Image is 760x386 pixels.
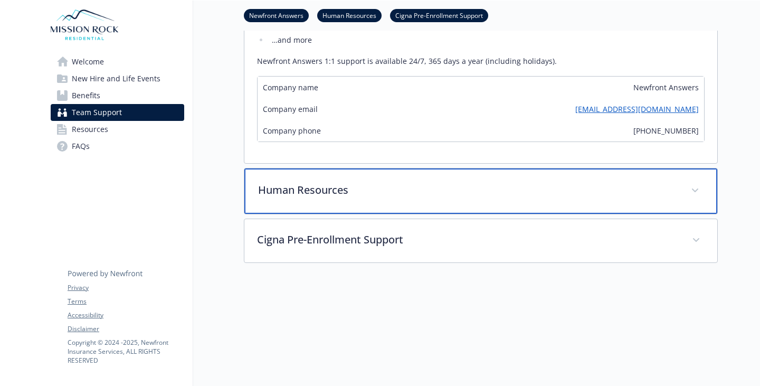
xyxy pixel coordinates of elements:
[72,104,122,121] span: Team Support
[51,121,184,138] a: Resources
[317,10,382,20] a: Human Resources
[257,232,679,248] p: Cigna Pre-Enrollment Support
[263,125,321,136] span: Company phone
[68,338,184,365] p: Copyright © 2024 - 2025 , Newfront Insurance Services, ALL RIGHTS RESERVED
[72,53,104,70] span: Welcome
[51,138,184,155] a: FAQs
[72,87,100,104] span: Benefits
[244,168,717,214] div: Human Resources
[390,10,488,20] a: Cigna Pre-Enrollment Support
[72,121,108,138] span: Resources
[72,138,90,155] span: FAQs
[68,283,184,293] a: Privacy
[244,10,309,20] a: Newfront Answers
[263,103,318,115] span: Company email
[269,34,705,46] li: …and more
[68,297,184,306] a: Terms
[72,70,160,87] span: New Hire and Life Events
[51,53,184,70] a: Welcome
[633,125,699,136] span: [PHONE_NUMBER]
[633,82,699,93] span: Newfront Answers
[575,103,699,115] a: [EMAIL_ADDRESS][DOMAIN_NAME]
[51,70,184,87] a: New Hire and Life Events
[51,87,184,104] a: Benefits
[257,55,705,68] p: Newfront Answers 1:1 support is available 24/7, 365 days a year (including holidays).
[68,310,184,320] a: Accessibility
[263,82,318,93] span: Company name
[258,182,678,198] p: Human Resources
[68,324,184,334] a: Disclaimer
[244,219,717,262] div: Cigna Pre-Enrollment Support
[51,104,184,121] a: Team Support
